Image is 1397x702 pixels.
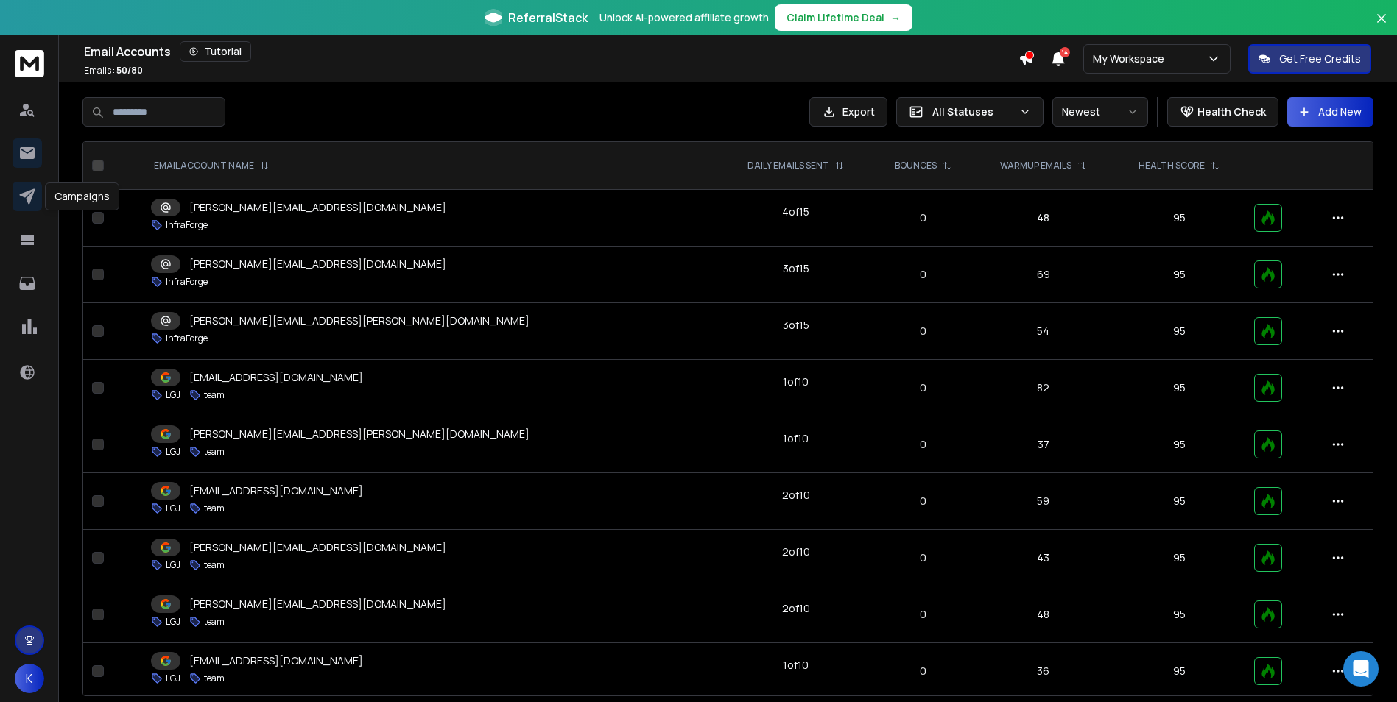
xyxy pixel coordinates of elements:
p: [EMAIL_ADDRESS][DOMAIN_NAME] [189,483,363,498]
td: 95 [1113,530,1245,586]
p: [PERSON_NAME][EMAIL_ADDRESS][DOMAIN_NAME] [189,200,446,215]
p: [PERSON_NAME][EMAIL_ADDRESS][DOMAIN_NAME] [189,257,446,272]
p: InfraForge [166,276,208,288]
p: LGJ [166,446,180,458]
p: 0 [881,550,965,565]
div: 4 of 15 [782,205,809,219]
button: Close banner [1372,9,1391,44]
p: team [204,673,225,684]
div: 1 of 10 [783,375,809,389]
td: 95 [1113,360,1245,416]
td: 82 [974,360,1113,416]
td: 95 [1113,416,1245,473]
button: K [15,664,44,693]
div: 3 of 15 [783,261,809,276]
td: 43 [974,530,1113,586]
td: 95 [1113,190,1245,247]
div: Email Accounts [84,41,1018,62]
div: 1 of 10 [783,658,809,673]
td: 69 [974,247,1113,303]
p: Get Free Credits [1279,52,1361,66]
p: InfraForge [166,333,208,344]
button: Get Free Credits [1248,44,1371,74]
p: DAILY EMAILS SENT [747,160,829,171]
img: website_grey.svg [24,38,35,50]
p: team [204,503,225,514]
div: 1 of 10 [783,431,809,446]
button: Export [809,97,887,127]
p: [EMAIL_ADDRESS][DOMAIN_NAME] [189,653,363,668]
p: LGJ [166,616,180,628]
td: 59 [974,473,1113,530]
p: team [204,389,225,401]
p: LGJ [166,503,180,514]
span: ReferralStack [508,9,588,26]
p: 0 [881,437,965,452]
p: BOUNCES [895,160,937,171]
div: Keywords by Traffic [163,87,248,96]
p: 0 [881,494,965,508]
p: [PERSON_NAME][EMAIL_ADDRESS][DOMAIN_NAME] [189,540,446,555]
p: LGJ [166,673,180,684]
div: EMAIL ACCOUNT NAME [154,160,269,171]
p: 0 [881,380,965,395]
button: Tutorial [180,41,251,62]
p: LGJ [166,559,180,571]
div: Campaigns [45,182,119,210]
td: 95 [1113,247,1245,303]
td: 48 [974,190,1113,247]
p: [EMAIL_ADDRESS][DOMAIN_NAME] [189,370,363,385]
p: [PERSON_NAME][EMAIL_ADDRESS][PERSON_NAME][DOMAIN_NAME] [189,427,529,442]
p: WARMUP EMAILS [1000,160,1071,171]
p: Unlock AI-powered affiliate growth [599,10,769,25]
div: 2 of 10 [782,545,810,559]
button: Health Check [1167,97,1278,127]
td: 37 [974,416,1113,473]
p: 0 [881,324,965,338]
span: 50 / 80 [116,64,143,77]
p: team [204,446,225,458]
div: 2 of 10 [782,488,810,503]
td: 95 [1113,586,1245,643]
td: 95 [1113,643,1245,700]
p: 0 [881,210,965,225]
img: tab_domain_overview_orange.svg [40,85,52,97]
p: [PERSON_NAME][EMAIL_ADDRESS][PERSON_NAME][DOMAIN_NAME] [189,313,529,328]
td: 48 [974,586,1113,643]
p: 0 [881,664,965,678]
p: InfraForge [166,219,208,231]
button: Newest [1052,97,1148,127]
img: tab_keywords_by_traffic_grey.svg [147,85,158,97]
div: Domain: [URL] [38,38,105,50]
button: Claim Lifetime Deal→ [775,4,912,31]
p: LGJ [166,389,180,401]
button: Add New [1287,97,1373,127]
div: 3 of 15 [783,318,809,333]
span: → [890,10,901,25]
p: 0 [881,607,965,622]
p: All Statuses [932,104,1013,119]
span: 14 [1060,47,1070,57]
img: logo_orange.svg [24,24,35,35]
p: HEALTH SCORE [1139,160,1205,171]
div: v 4.0.25 [41,24,72,35]
td: 95 [1113,303,1245,360]
td: 95 [1113,473,1245,530]
p: Health Check [1197,104,1266,119]
p: Emails : [84,65,143,77]
p: [PERSON_NAME][EMAIL_ADDRESS][DOMAIN_NAME] [189,597,446,611]
p: My Workspace [1093,52,1170,66]
td: 54 [974,303,1113,360]
p: team [204,559,225,571]
div: Open Intercom Messenger [1343,651,1379,687]
td: 36 [974,643,1113,700]
p: team [204,616,225,628]
div: 2 of 10 [782,601,810,616]
div: Domain Overview [56,87,132,96]
p: 0 [881,267,965,282]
